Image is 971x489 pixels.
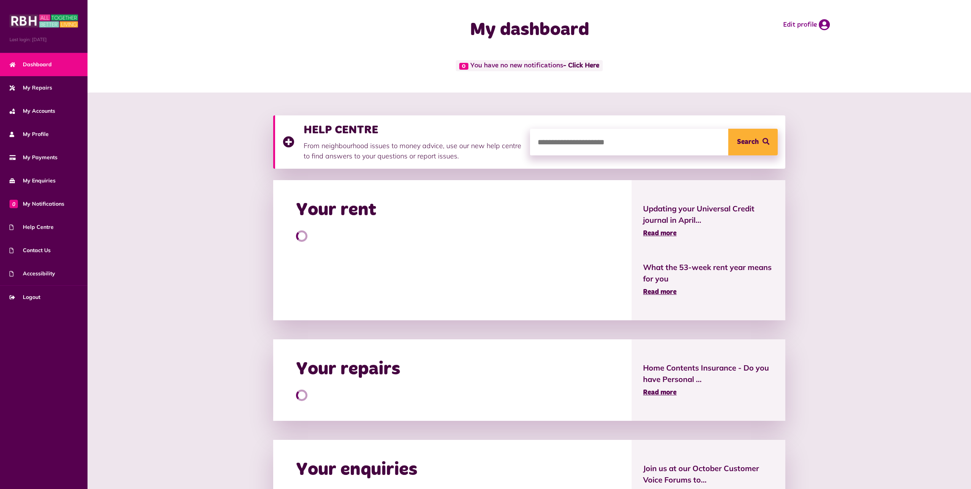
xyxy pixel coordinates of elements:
span: My Notifications [10,200,64,208]
span: My Payments [10,153,57,161]
span: 0 [10,200,18,208]
a: - Click Here [563,62,599,69]
span: Read more [643,289,677,296]
h2: Your enquiries [296,459,417,481]
span: Accessibility [10,270,55,278]
h2: Your rent [296,199,376,221]
span: My Profile [10,130,49,138]
span: What the 53-week rent year means for you [643,262,774,284]
span: My Repairs [10,84,52,92]
span: Read more [643,230,677,237]
span: Updating your Universal Credit journal in April... [643,203,774,226]
img: MyRBH [10,13,78,29]
button: Search [728,129,778,155]
span: My Accounts [10,107,55,115]
span: Last login: [DATE] [10,36,78,43]
span: Logout [10,293,40,301]
h3: HELP CENTRE [304,123,523,137]
span: Help Centre [10,223,54,231]
h1: My dashboard [377,19,681,41]
span: Contact Us [10,246,51,254]
h2: Your repairs [296,358,400,380]
span: You have no new notifications [456,60,602,71]
a: What the 53-week rent year means for you Read more [643,262,774,297]
span: Dashboard [10,61,52,69]
span: 0 [459,63,468,70]
p: From neighbourhood issues to money advice, use our new help centre to find answers to your questi... [304,141,523,161]
span: Search [737,129,759,155]
a: Updating your Universal Credit journal in April... Read more [643,203,774,239]
span: Home Contents Insurance - Do you have Personal ... [643,362,774,385]
span: My Enquiries [10,177,56,185]
a: Home Contents Insurance - Do you have Personal ... Read more [643,362,774,398]
span: Join us at our October Customer Voice Forums to... [643,463,774,486]
a: Edit profile [783,19,830,30]
span: Read more [643,389,677,396]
